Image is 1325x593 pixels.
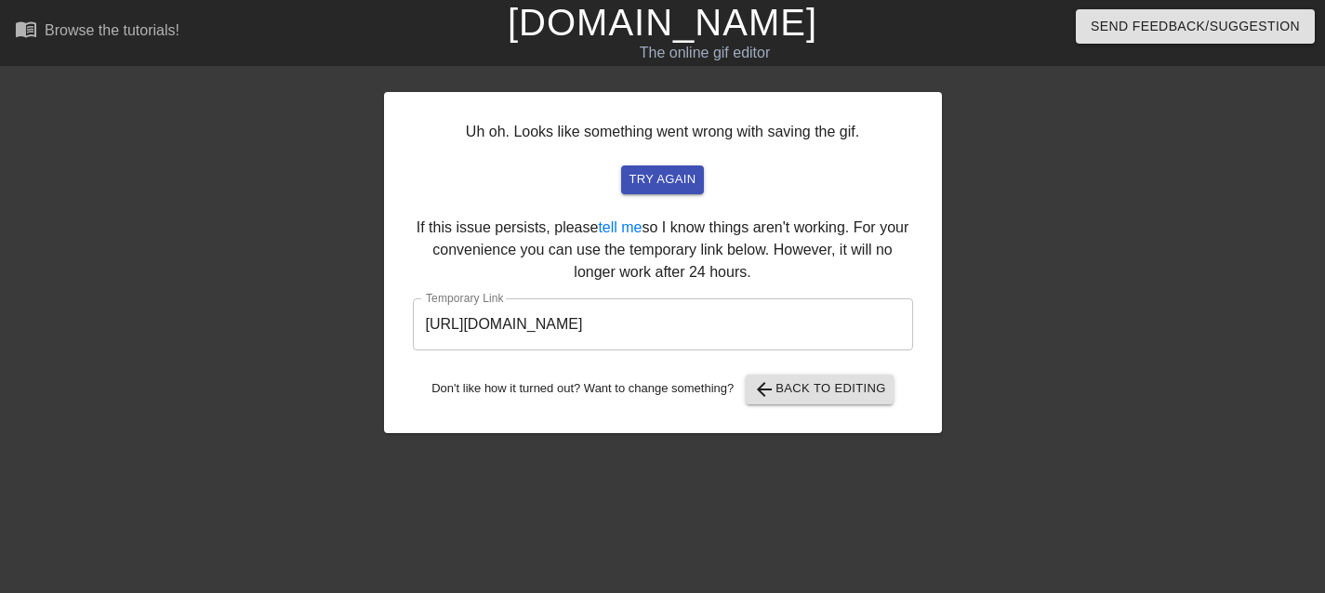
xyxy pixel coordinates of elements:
[508,2,817,43] a: [DOMAIN_NAME]
[621,165,703,194] button: try again
[45,22,179,38] div: Browse the tutorials!
[1091,15,1300,38] span: Send Feedback/Suggestion
[451,42,959,64] div: The online gif editor
[413,375,913,404] div: Don't like how it turned out? Want to change something?
[753,378,775,401] span: arrow_back
[413,298,913,350] input: bare
[384,92,942,433] div: Uh oh. Looks like something went wrong with saving the gif. If this issue persists, please so I k...
[1076,9,1315,44] button: Send Feedback/Suggestion
[15,18,37,40] span: menu_book
[629,169,696,191] span: try again
[746,375,894,404] button: Back to Editing
[15,18,179,46] a: Browse the tutorials!
[598,219,642,235] a: tell me
[753,378,886,401] span: Back to Editing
